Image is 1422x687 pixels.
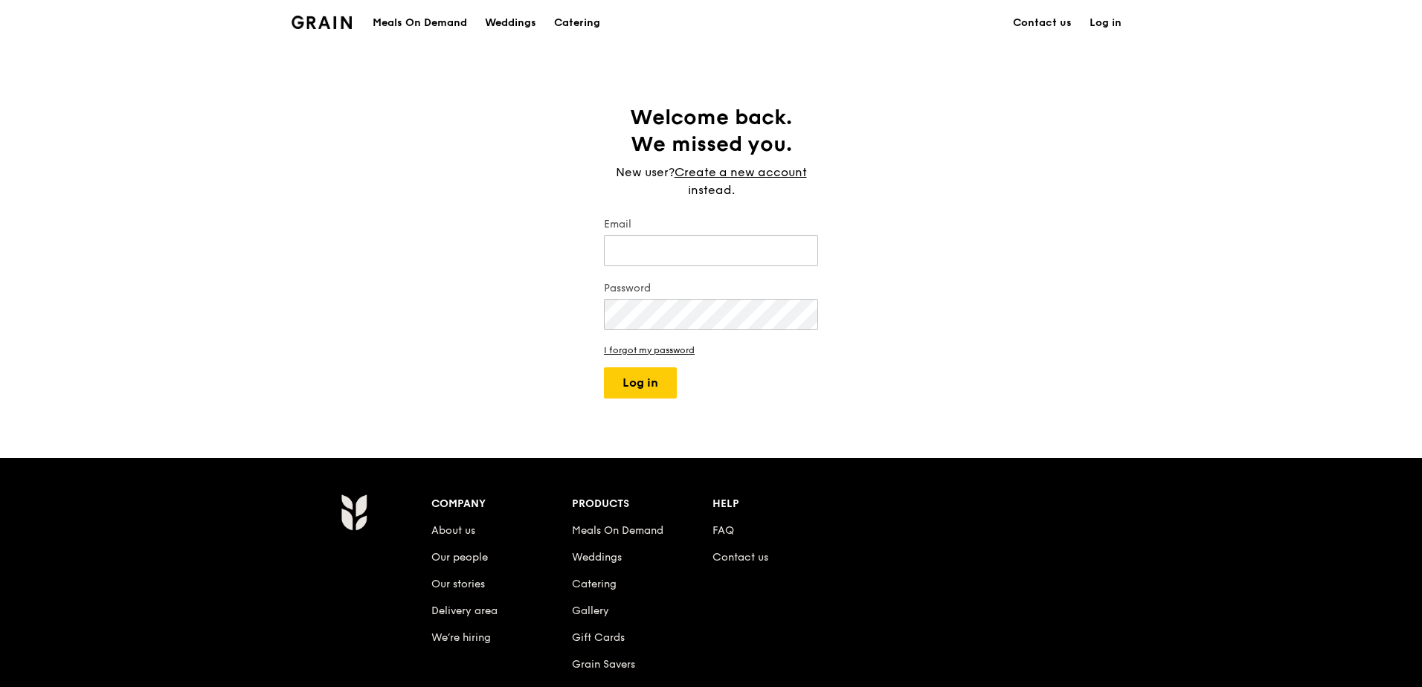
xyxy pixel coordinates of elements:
a: Our stories [431,578,485,590]
div: Weddings [485,1,536,45]
a: Gift Cards [572,631,625,644]
span: instead. [688,183,735,197]
a: About us [431,524,475,537]
a: We’re hiring [431,631,491,644]
a: Weddings [572,551,622,564]
div: Catering [554,1,600,45]
h1: Welcome back. We missed you. [604,104,818,158]
div: Products [572,494,712,515]
a: I forgot my password [604,345,818,355]
a: Meals On Demand [572,524,663,537]
a: Our people [431,551,488,564]
a: Weddings [476,1,545,45]
a: Contact us [712,551,768,564]
a: Grain Savers [572,658,635,671]
div: Company [431,494,572,515]
div: Meals On Demand [373,1,467,45]
img: Grain [341,494,367,531]
a: Delivery area [431,604,498,617]
img: Grain [292,16,352,29]
a: Contact us [1004,1,1081,45]
a: Create a new account [675,164,807,181]
a: Gallery [572,604,609,617]
a: FAQ [712,524,734,537]
a: Catering [545,1,609,45]
div: Help [712,494,853,515]
span: New user? [616,165,675,179]
a: Log in [1081,1,1130,45]
label: Email [604,217,818,232]
button: Log in [604,367,677,399]
a: Catering [572,578,617,590]
label: Password [604,281,818,296]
